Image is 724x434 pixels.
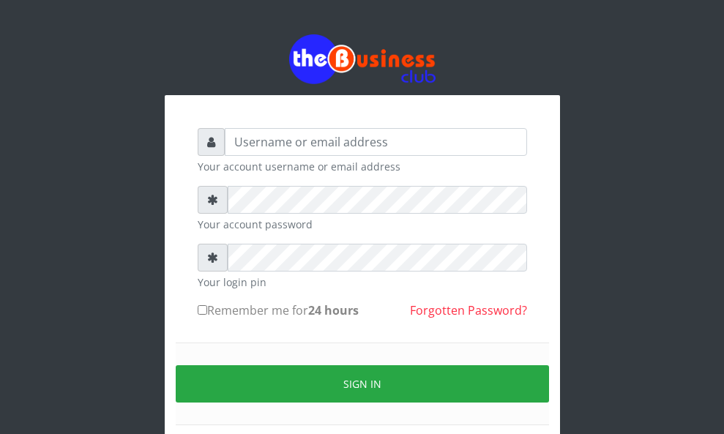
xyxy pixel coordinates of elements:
small: Your login pin [198,274,527,290]
input: Remember me for24 hours [198,305,207,315]
label: Remember me for [198,302,359,319]
small: Your account password [198,217,527,232]
small: Your account username or email address [198,159,527,174]
a: Forgotten Password? [410,302,527,318]
b: 24 hours [308,302,359,318]
button: Sign in [176,365,549,403]
input: Username or email address [225,128,527,156]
